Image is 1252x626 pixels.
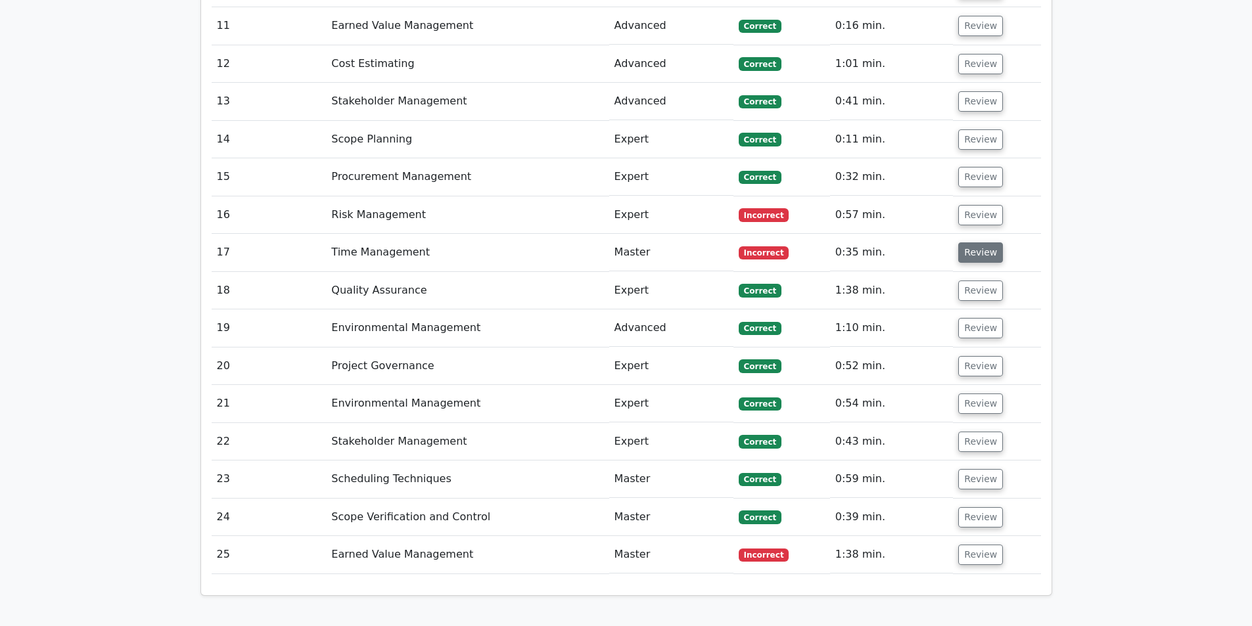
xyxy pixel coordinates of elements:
td: 20 [212,347,327,385]
td: Environmental Management [326,385,609,422]
td: Scheduling Techniques [326,460,609,498]
td: Expert [609,121,733,158]
td: 15 [212,158,327,196]
td: 18 [212,272,327,309]
td: Stakeholder Management [326,83,609,120]
td: Earned Value Management [326,7,609,45]
span: Correct [739,57,781,70]
span: Correct [739,322,781,335]
td: Procurement Management [326,158,609,196]
td: Advanced [609,309,733,347]
td: Scope Verification and Control [326,499,609,536]
td: 0:16 min. [830,7,954,45]
td: 22 [212,423,327,460]
span: Incorrect [739,246,789,259]
button: Review [958,129,1003,150]
td: 12 [212,45,327,83]
td: Expert [609,196,733,234]
td: 16 [212,196,327,234]
td: Advanced [609,45,733,83]
td: Quality Assurance [326,272,609,309]
td: 1:38 min. [830,536,954,573]
span: Correct [739,510,781,524]
td: Earned Value Management [326,536,609,573]
td: Advanced [609,7,733,45]
td: 25 [212,536,327,573]
td: 1:10 min. [830,309,954,347]
td: 0:54 min. [830,385,954,422]
button: Review [958,280,1003,301]
button: Review [958,54,1003,74]
button: Review [958,167,1003,187]
td: 1:01 min. [830,45,954,83]
span: Correct [739,171,781,184]
span: Correct [739,359,781,372]
td: Time Management [326,234,609,271]
span: Correct [739,95,781,108]
td: Master [609,536,733,573]
button: Review [958,91,1003,112]
td: Expert [609,385,733,422]
td: 0:59 min. [830,460,954,498]
td: Master [609,499,733,536]
button: Review [958,469,1003,489]
td: 19 [212,309,327,347]
td: 17 [212,234,327,271]
button: Review [958,432,1003,452]
td: 0:41 min. [830,83,954,120]
td: 0:32 min. [830,158,954,196]
td: Expert [609,423,733,460]
button: Review [958,16,1003,36]
button: Review [958,205,1003,225]
td: Master [609,460,733,498]
td: 14 [212,121,327,158]
td: 0:52 min. [830,347,954,385]
span: Correct [739,397,781,411]
td: 11 [212,7,327,45]
span: Correct [739,284,781,297]
td: Advanced [609,83,733,120]
span: Correct [739,435,781,448]
span: Correct [739,473,781,486]
td: 0:57 min. [830,196,954,234]
td: 24 [212,499,327,536]
button: Review [958,356,1003,376]
button: Review [958,393,1003,414]
td: Stakeholder Management [326,423,609,460]
td: 23 [212,460,327,498]
td: Expert [609,158,733,196]
td: Cost Estimating [326,45,609,83]
td: Expert [609,272,733,309]
td: 13 [212,83,327,120]
span: Incorrect [739,548,789,562]
span: Correct [739,133,781,146]
td: 21 [212,385,327,422]
span: Incorrect [739,208,789,221]
td: Scope Planning [326,121,609,158]
td: Master [609,234,733,271]
td: 0:39 min. [830,499,954,536]
button: Review [958,545,1003,565]
td: Project Governance [326,347,609,385]
td: 0:35 min. [830,234,954,271]
td: Environmental Management [326,309,609,347]
span: Correct [739,20,781,33]
button: Review [958,507,1003,527]
td: 0:43 min. [830,423,954,460]
td: 1:38 min. [830,272,954,309]
button: Review [958,242,1003,263]
td: 0:11 min. [830,121,954,158]
button: Review [958,318,1003,338]
td: Expert [609,347,733,385]
td: Risk Management [326,196,609,234]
